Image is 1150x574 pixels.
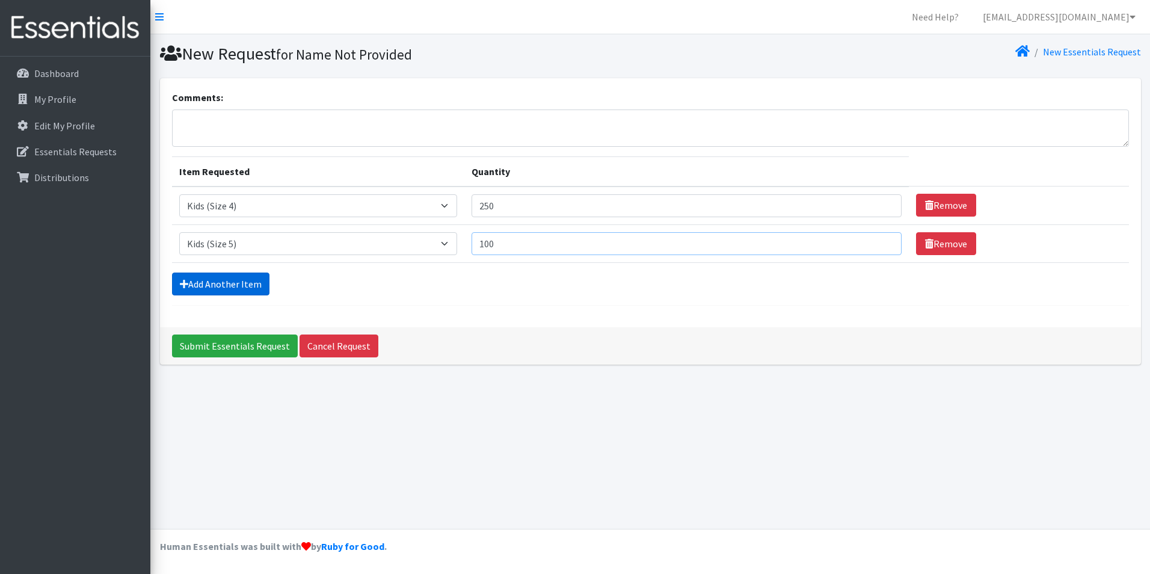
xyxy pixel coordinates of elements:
th: Quantity [464,156,909,187]
a: Remove [916,194,976,217]
label: Comments: [172,90,223,105]
img: HumanEssentials [5,8,146,48]
a: Ruby for Good [321,540,384,552]
th: Item Requested [172,156,464,187]
a: Add Another Item [172,273,269,295]
a: [EMAIL_ADDRESS][DOMAIN_NAME] [973,5,1145,29]
a: My Profile [5,87,146,111]
a: New Essentials Request [1043,46,1141,58]
input: Submit Essentials Request [172,335,298,357]
strong: Human Essentials was built with by . [160,540,387,552]
small: for Name Not Provided [276,46,412,63]
a: Cancel Request [300,335,378,357]
p: My Profile [34,93,76,105]
p: Distributions [34,171,89,184]
p: Dashboard [34,67,79,79]
a: Remove [916,232,976,255]
p: Essentials Requests [34,146,117,158]
a: Essentials Requests [5,140,146,164]
a: Need Help? [902,5,968,29]
a: Distributions [5,165,146,190]
a: Dashboard [5,61,146,85]
a: Edit My Profile [5,114,146,138]
h1: New Request [160,43,646,64]
p: Edit My Profile [34,120,95,132]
